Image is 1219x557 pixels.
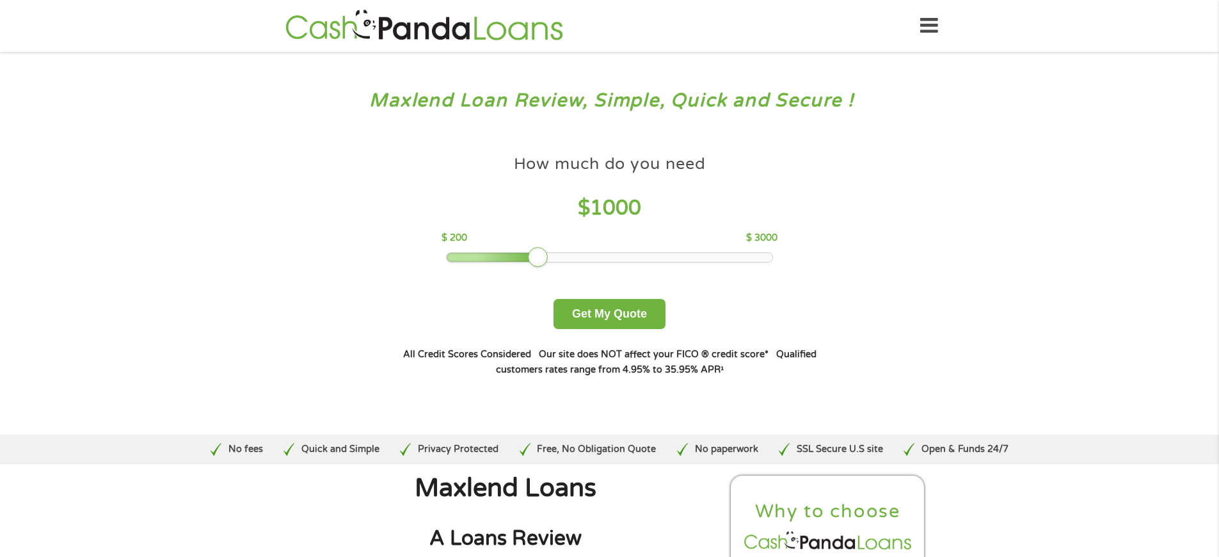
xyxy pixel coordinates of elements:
strong: All Credit Scores Considered [403,349,531,360]
p: $ 200 [442,231,467,245]
strong: Qualified customers rates range from 4.95% to 35.95% APR¹ [496,349,817,375]
h4: How much do you need [514,154,706,175]
button: Get My Quote [554,299,665,329]
h2: Why to choose [742,500,914,524]
img: GetLoanNow Logo [282,8,567,44]
p: Open & Funds 24/7 [921,442,1008,456]
span: Maxlend Loans [415,473,596,503]
p: $ 3000 [746,231,777,245]
h2: A Loans Review [293,526,718,552]
p: Free, No Obligation Quote [537,442,656,456]
strong: Our site does NOT affect your FICO ® credit score* [539,349,769,360]
p: Privacy Protected [418,442,498,456]
h3: Maxlend Loan Review, Simple, Quick and Secure ! [37,89,1183,113]
p: Quick and Simple [301,442,379,456]
p: SSL Secure U.S site [797,442,883,456]
p: No fees [228,442,263,456]
h4: $ [442,195,777,222]
p: No paperwork [695,442,758,456]
span: 1000 [590,196,641,220]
